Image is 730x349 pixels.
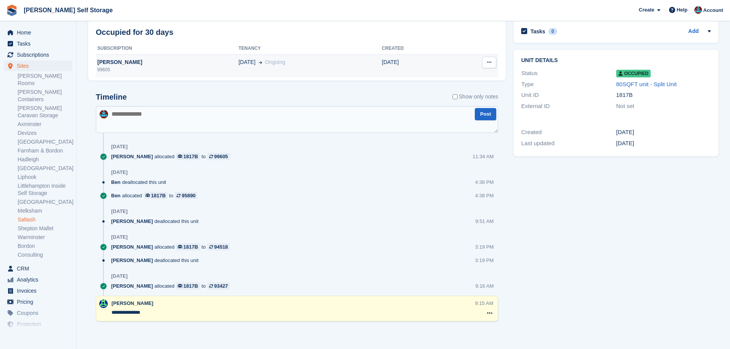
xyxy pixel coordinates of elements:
[144,192,168,199] a: 1817B
[111,218,202,225] div: deallocated this unit
[21,4,116,16] a: [PERSON_NAME] Self Storage
[521,139,616,148] div: Last updated
[521,102,616,111] div: External ID
[17,308,63,318] span: Coupons
[18,174,72,181] a: Liphook
[18,182,72,197] a: Littlehampton Inside Self Storage
[184,243,198,251] div: 1817B
[639,6,654,14] span: Create
[175,192,197,199] a: 95890
[382,43,449,55] th: Created
[18,105,72,119] a: [PERSON_NAME] Caravan Storage
[96,26,173,38] h2: Occupied for 30 days
[18,207,72,215] a: Melksham
[17,61,63,71] span: Sites
[176,153,200,160] a: 1817B
[616,102,711,111] div: Not set
[214,243,228,251] div: 94518
[214,153,228,160] div: 99605
[214,282,228,290] div: 93427
[17,274,63,285] span: Analytics
[6,5,18,16] img: stora-icon-8386f47178a22dfd0bd8f6a31ec36ba5ce8667c1dd55bd0f319d3a0aa187defe.svg
[18,165,72,172] a: [GEOGRAPHIC_DATA]
[18,129,72,137] a: Devizes
[4,61,72,71] a: menu
[111,218,153,225] span: [PERSON_NAME]
[18,138,72,146] a: [GEOGRAPHIC_DATA]
[176,243,200,251] a: 1817B
[17,297,63,307] span: Pricing
[4,285,72,296] a: menu
[207,243,230,251] a: 94518
[17,263,63,274] span: CRM
[475,257,494,264] div: 3:19 PM
[111,243,234,251] div: allocated to
[688,27,699,36] a: Add
[475,179,494,186] div: 4:38 PM
[17,38,63,49] span: Tasks
[111,257,202,264] div: deallocated this unit
[111,153,234,160] div: allocated to
[111,192,121,199] span: Ben
[677,6,687,14] span: Help
[184,153,198,160] div: 1817B
[616,128,711,137] div: [DATE]
[694,6,702,14] img: Dev Yildirim
[17,285,63,296] span: Invoices
[111,282,234,290] div: allocated to
[112,300,153,306] span: [PERSON_NAME]
[111,273,128,279] div: [DATE]
[111,208,128,215] div: [DATE]
[521,128,616,137] div: Created
[530,28,545,35] h2: Tasks
[475,243,494,251] div: 3:19 PM
[17,49,63,60] span: Subscriptions
[18,251,72,259] a: Consulting
[99,300,108,308] img: Jenna Kennedy
[111,179,170,186] div: deallocated this unit
[18,242,72,250] a: Bordon
[111,243,153,251] span: [PERSON_NAME]
[4,319,72,329] a: menu
[616,91,711,100] div: 1817B
[18,147,72,154] a: Farnham & Bordon
[18,156,72,163] a: Hadleigh
[382,54,449,77] td: [DATE]
[703,7,723,14] span: Account
[111,179,121,186] span: Ben
[521,57,711,64] h2: Unit details
[4,297,72,307] a: menu
[616,70,651,77] span: Occupied
[475,192,494,199] div: 4:38 PM
[18,121,72,128] a: Axminster
[207,153,230,160] a: 99605
[4,274,72,285] a: menu
[96,66,238,73] div: 99605
[17,319,63,329] span: Protection
[4,27,72,38] a: menu
[96,43,238,55] th: Subscription
[17,330,63,341] span: Settings
[111,153,153,160] span: [PERSON_NAME]
[521,80,616,89] div: Type
[238,43,382,55] th: Tenancy
[96,93,127,102] h2: Timeline
[476,282,494,290] div: 9:16 AM
[616,139,711,148] div: [DATE]
[176,282,200,290] a: 1817B
[111,144,128,150] div: [DATE]
[548,28,557,35] div: 0
[4,38,72,49] a: menu
[111,257,153,264] span: [PERSON_NAME]
[4,308,72,318] a: menu
[265,59,285,65] span: Ongoing
[475,108,496,121] button: Post
[453,93,499,101] label: Show only notes
[238,58,255,66] span: [DATE]
[521,91,616,100] div: Unit ID
[207,282,230,290] a: 93427
[4,330,72,341] a: menu
[476,218,494,225] div: 9:51 AM
[18,225,72,232] a: Shepton Mallet
[18,72,72,87] a: [PERSON_NAME] Rooms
